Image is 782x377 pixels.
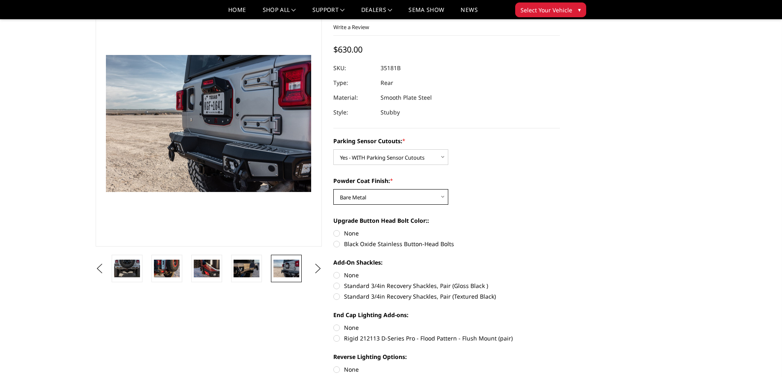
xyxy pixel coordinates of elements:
[741,338,782,377] iframe: Chat Widget
[361,7,392,19] a: Dealers
[333,240,560,248] label: Black Oxide Stainless Button-Head Bolts
[333,281,560,290] label: Standard 3/4in Recovery Shackles, Pair (Gloss Black )
[312,263,324,275] button: Next
[333,311,560,319] label: End Cap Lighting Add-ons:
[381,90,432,105] dd: Smooth Plate Steel
[333,271,560,279] label: None
[333,137,560,145] label: Parking Sensor Cutouts:
[381,61,401,75] dd: 35181B
[114,260,140,277] img: Jeep JL Stubby Rear Bumper
[228,7,246,19] a: Home
[461,7,477,19] a: News
[154,260,180,277] img: Jeep JL Stubby Rear Bumper
[333,365,560,374] label: None
[333,75,374,90] dt: Type:
[515,2,586,17] button: Select Your Vehicle
[194,260,220,277] img: Jeep JL Stubby Rear Bumper
[273,260,299,277] img: Jeep JL Stubby Rear Bumper
[96,0,322,247] a: Jeep JL Stubby Rear Bumper
[333,44,362,55] span: $630.00
[521,6,572,14] span: Select Your Vehicle
[333,23,369,31] a: Write a Review
[94,263,106,275] button: Previous
[333,229,560,238] label: None
[578,5,581,14] span: ▾
[333,90,374,105] dt: Material:
[333,105,374,120] dt: Style:
[408,7,444,19] a: SEMA Show
[381,75,393,90] dd: Rear
[333,176,560,185] label: Powder Coat Finish:
[381,105,400,120] dd: Stubby
[333,292,560,301] label: Standard 3/4in Recovery Shackles, Pair (Textured Black)
[333,258,560,267] label: Add-On Shackles:
[333,334,560,343] label: Rigid 212113 D-Series Pro - Flood Pattern - Flush Mount (pair)
[312,7,345,19] a: Support
[333,216,560,225] label: Upgrade Button Head Bolt Color::
[263,7,296,19] a: shop all
[333,323,560,332] label: None
[234,260,259,277] img: Jeep JL Stubby Rear Bumper
[333,352,560,361] label: Reverse Lighting Options:
[333,61,374,75] dt: SKU:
